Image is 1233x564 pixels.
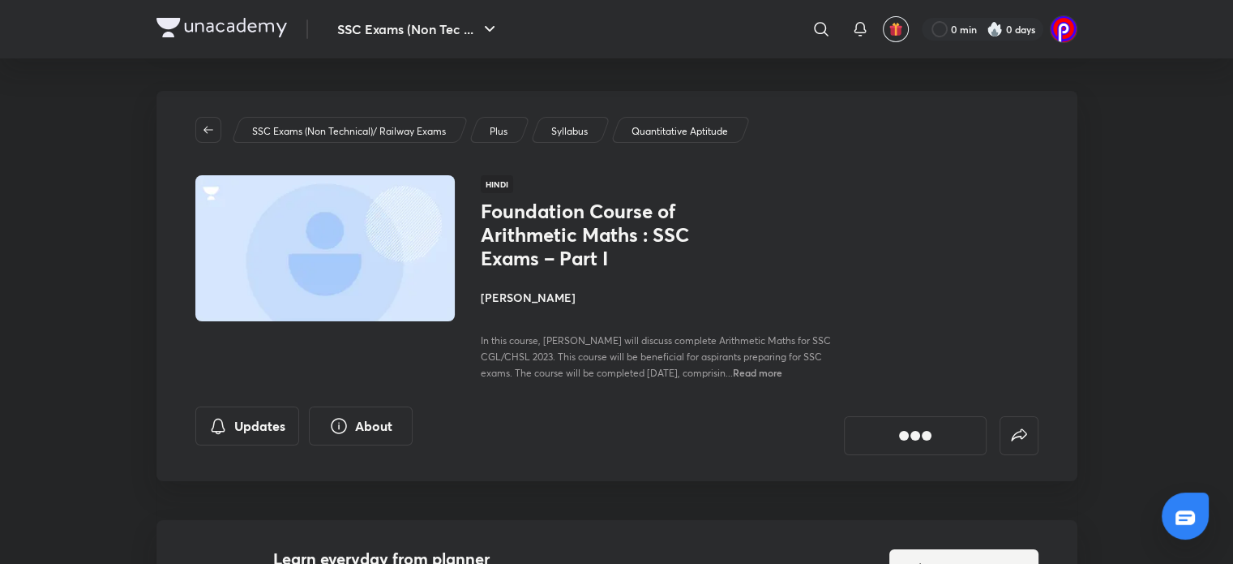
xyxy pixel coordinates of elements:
[490,124,507,139] p: Plus
[548,124,590,139] a: Syllabus
[156,18,287,37] img: Company Logo
[1000,416,1038,455] button: false
[481,289,844,306] h4: [PERSON_NAME]
[628,124,730,139] a: Quantitative Aptitude
[1050,15,1077,43] img: PRETAM DAS
[888,22,903,37] img: avatar
[987,21,1003,37] img: streak
[481,175,513,193] span: Hindi
[252,124,446,139] p: SSC Exams (Non Technical)/ Railway Exams
[883,16,909,42] button: avatar
[551,124,588,139] p: Syllabus
[481,334,831,379] span: In this course, [PERSON_NAME] will discuss complete Arithmetic Maths for SSC CGL/CHSL 2023. This ...
[192,174,456,323] img: Thumbnail
[481,200,746,269] h1: Foundation Course of Arithmetic Maths : SSC Exams – Part I
[631,124,728,139] p: Quantitative Aptitude
[195,407,299,446] button: Updates
[309,407,413,446] button: About
[156,18,287,41] a: Company Logo
[328,13,509,45] button: SSC Exams (Non Tec ...
[249,124,448,139] a: SSC Exams (Non Technical)/ Railway Exams
[844,416,987,455] button: [object Object]
[733,366,782,379] span: Read more
[486,124,510,139] a: Plus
